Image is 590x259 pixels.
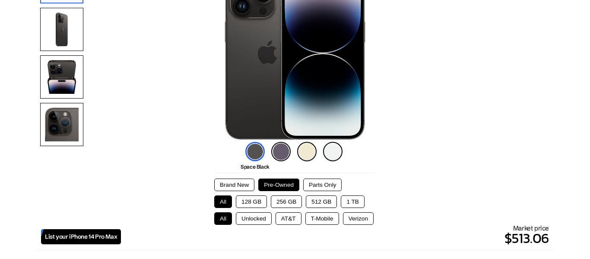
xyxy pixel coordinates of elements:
button: Brand New [214,179,254,191]
img: space-black-icon [245,142,265,161]
button: All [214,212,232,225]
button: 1 TB [341,195,364,208]
button: Verizon [343,212,374,225]
img: Both [40,55,83,99]
button: Parts Only [303,179,342,191]
img: Rear [40,8,83,51]
img: deep-purple-icon [271,142,291,161]
span: Space Black [241,163,270,170]
a: List your iPhone 14 Pro Max [41,229,121,244]
img: gold-icon [297,142,317,161]
span: List your iPhone 14 Pro Max [45,233,117,240]
button: 128 GB [236,195,267,208]
button: AT&T [276,212,301,225]
img: Camera [40,103,83,146]
p: $513.06 [121,228,549,249]
button: T-Mobile [305,212,339,225]
button: 256 GB [271,195,302,208]
div: Market price [121,224,549,249]
button: 512 GB [306,195,337,208]
button: All [214,195,232,208]
button: Unlocked [236,212,272,225]
img: silver-icon [323,142,343,161]
button: Pre-Owned [258,179,299,191]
